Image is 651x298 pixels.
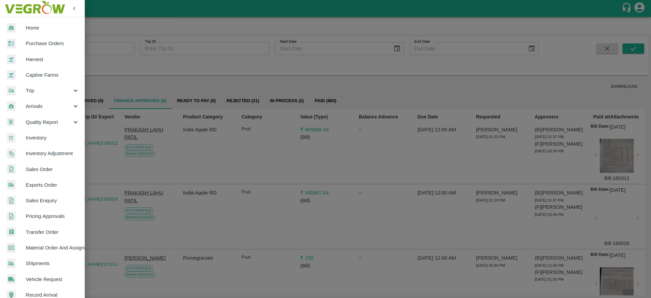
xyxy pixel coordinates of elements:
[26,260,79,267] span: Shipments
[26,118,72,126] span: Quality Report
[26,87,72,94] span: Trip
[26,228,79,236] span: Transfer Order
[26,197,79,204] span: Sales Enquiry
[7,180,16,190] img: shipments
[7,101,16,111] img: whArrival
[7,118,15,126] img: qualityReport
[7,243,16,253] img: centralMaterial
[7,39,16,49] img: reciept
[7,23,16,33] img: whArrival
[26,24,79,32] span: Home
[7,196,16,206] img: sales
[26,71,79,79] span: Captive Farms
[26,181,79,189] span: Exports Order
[26,244,79,252] span: Material Order And Assignment
[26,56,79,63] span: Harvest
[7,54,16,64] img: harvest
[7,274,16,284] img: vehicle
[7,86,16,96] img: delivery
[26,150,79,157] span: Inventory Adjustment
[26,103,72,110] span: Arrivals
[7,259,16,268] img: shipments
[7,164,16,174] img: sales
[7,211,16,221] img: sales
[26,166,79,173] span: Sales Order
[26,212,79,220] span: Pricing Approvals
[7,149,16,159] img: inventory
[7,70,16,80] img: harvest
[7,227,16,237] img: whTransfer
[26,276,79,283] span: Vehicle Request
[7,133,16,143] img: whInventory
[26,40,79,47] span: Purchase Orders
[26,134,79,142] span: Inventory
